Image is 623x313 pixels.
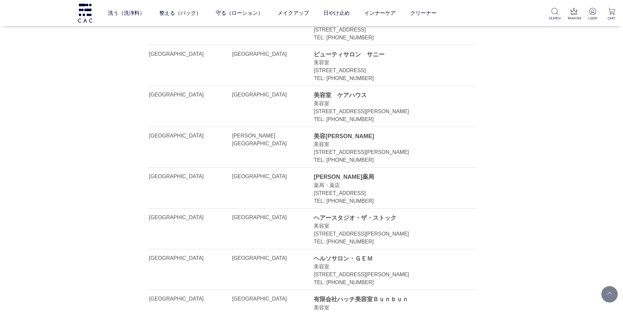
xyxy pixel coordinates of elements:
div: [GEOGRAPHIC_DATA] [232,50,306,58]
p: LOGIN [587,16,599,21]
a: 整える（パック） [159,4,201,22]
a: LOGIN [587,8,599,21]
div: [STREET_ADDRESS][PERSON_NAME] [314,148,461,156]
div: ヘアースタジオ・ザ・ストック [314,214,461,222]
a: 日やけ止め [323,4,350,22]
a: 洗う（洗浄料） [108,4,145,22]
div: 美容室 ケアハウス [314,91,461,99]
div: ビューティサロン サニー [314,50,461,59]
a: メイクアップ [278,4,309,22]
p: RANKING [568,16,580,21]
div: [STREET_ADDRESS] [314,189,461,197]
div: 有限会社ハッチ美容室Ｂｕｎｂｕｎ [314,295,461,303]
div: TEL: [PHONE_NUMBER] [314,197,461,205]
div: [PERSON_NAME]薬局 [314,173,461,181]
div: TEL: [PHONE_NUMBER] [314,115,461,123]
div: 薬局・薬店 [314,181,461,189]
p: SEARCH [549,16,561,21]
div: [GEOGRAPHIC_DATA] [149,295,231,303]
div: 美容室 [314,263,461,271]
div: [GEOGRAPHIC_DATA] [232,173,306,180]
img: logo [77,4,93,22]
div: [GEOGRAPHIC_DATA] [232,91,306,99]
div: 美容[PERSON_NAME] [314,132,461,140]
div: [STREET_ADDRESS][PERSON_NAME] [314,108,461,115]
div: 美容室 [314,222,461,230]
div: [GEOGRAPHIC_DATA] [149,173,231,180]
div: [STREET_ADDRESS][PERSON_NAME] [314,271,461,279]
a: 守る（ローション） [216,4,263,22]
div: [GEOGRAPHIC_DATA] [232,214,306,221]
div: [GEOGRAPHIC_DATA] [149,50,231,58]
div: [GEOGRAPHIC_DATA] [149,214,231,221]
div: [STREET_ADDRESS][PERSON_NAME] [314,230,461,238]
div: [PERSON_NAME][GEOGRAPHIC_DATA] [232,132,306,148]
div: 美容室 [314,100,461,108]
div: [GEOGRAPHIC_DATA] [149,132,231,140]
div: TEL: [PHONE_NUMBER] [314,238,461,246]
div: [GEOGRAPHIC_DATA] [232,254,306,262]
div: TEL: [PHONE_NUMBER] [314,74,461,82]
a: SEARCH [549,8,561,21]
a: RANKING [568,8,580,21]
div: [STREET_ADDRESS] [314,67,461,74]
div: TEL: [PHONE_NUMBER] [314,279,461,286]
div: 美容室 [314,140,461,148]
div: [GEOGRAPHIC_DATA] [232,295,306,303]
div: [GEOGRAPHIC_DATA] [149,254,231,262]
p: CART [606,16,618,21]
a: CART [606,8,618,21]
div: [GEOGRAPHIC_DATA] [149,91,231,99]
div: TEL: [PHONE_NUMBER] [314,34,461,42]
div: TEL: [PHONE_NUMBER] [314,156,461,164]
a: クリーナー [410,4,436,22]
div: 美容室 [314,304,461,312]
div: ヘルソサロン・ＧＥＭ [314,254,461,263]
a: インナーケア [364,4,396,22]
div: 美容室 [314,59,461,67]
